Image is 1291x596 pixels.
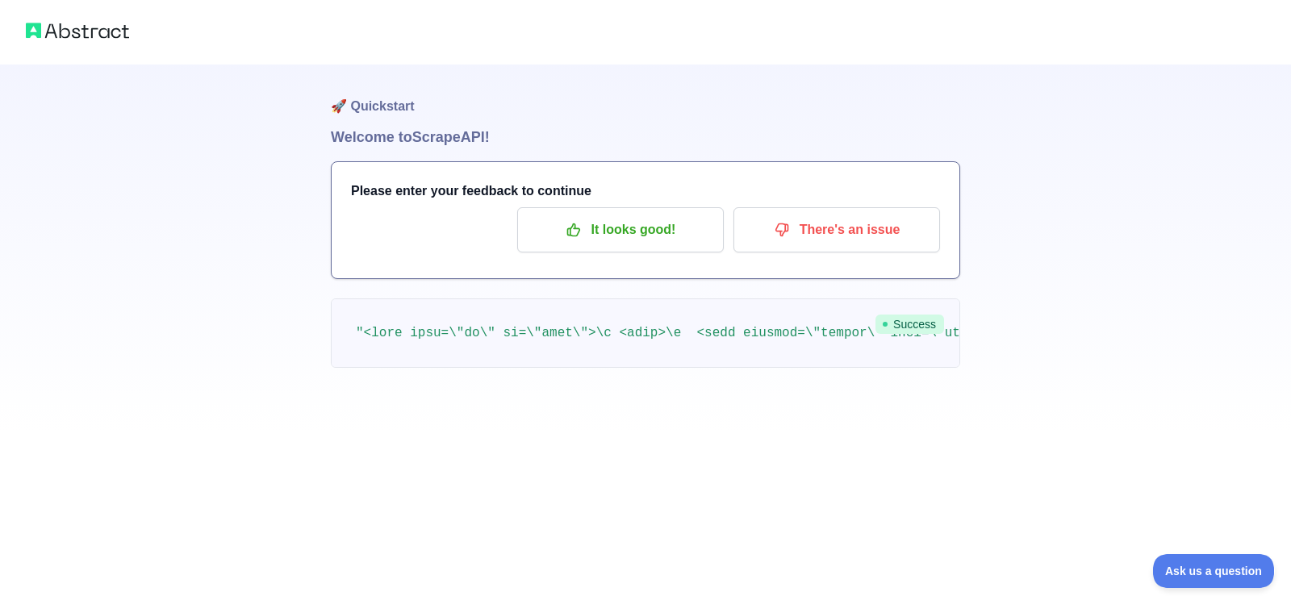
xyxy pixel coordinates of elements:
[26,19,129,42] img: Abstract logo
[351,181,940,201] h3: Please enter your feedback to continue
[331,126,960,148] h1: Welcome to Scrape API!
[529,216,712,244] p: It looks good!
[331,65,960,126] h1: 🚀 Quickstart
[1153,554,1275,588] iframe: Toggle Customer Support
[517,207,724,252] button: It looks good!
[875,315,944,334] span: Success
[746,216,928,244] p: There's an issue
[733,207,940,252] button: There's an issue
